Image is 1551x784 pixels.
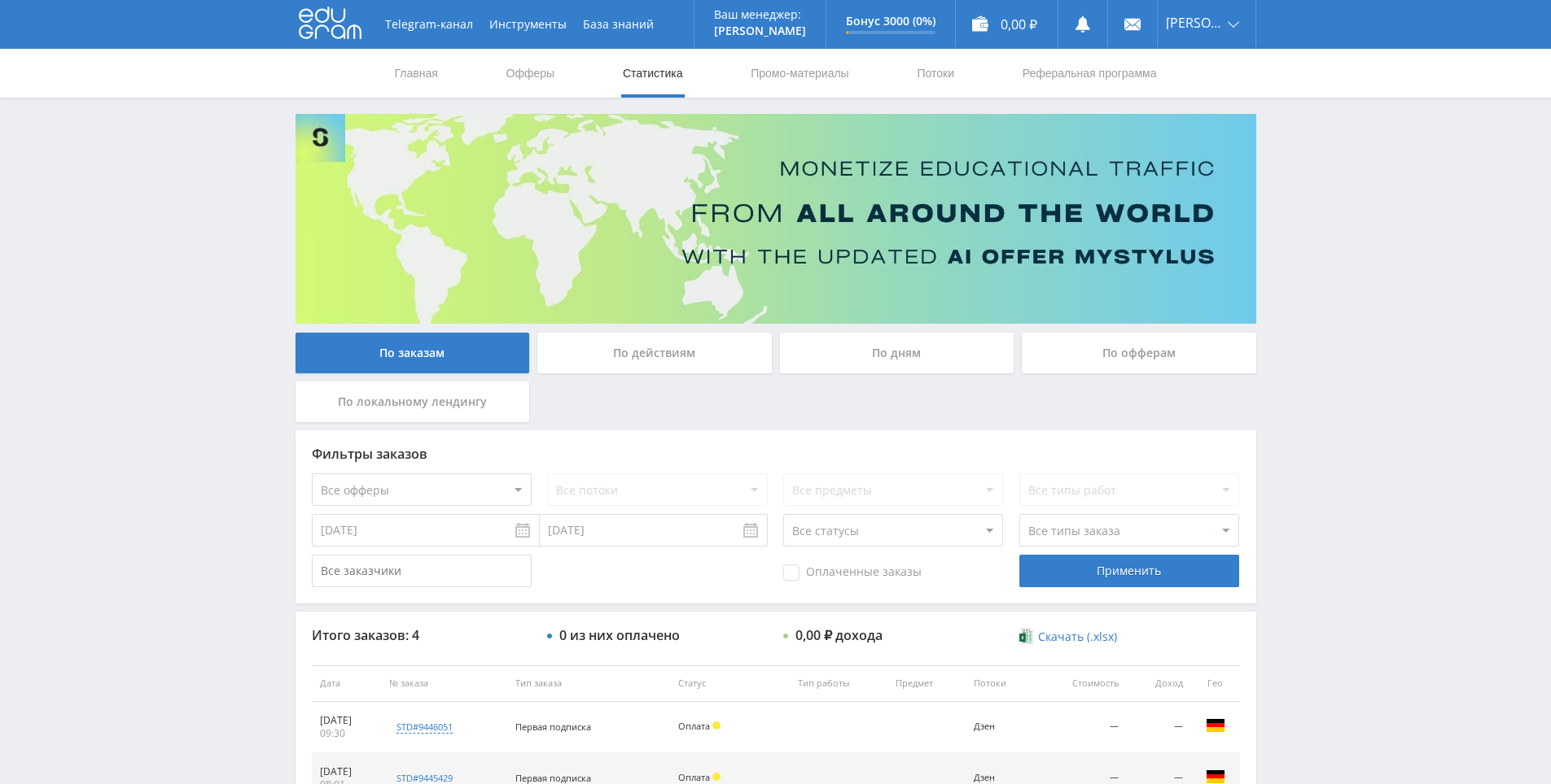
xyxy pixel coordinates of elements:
div: По офферам [1022,333,1256,373]
div: По действиям [537,333,772,373]
a: Потоки [915,49,956,98]
a: Статистика [621,49,685,98]
input: Все заказчики [312,555,532,587]
a: Офферы [505,49,557,98]
a: Главная [393,49,440,98]
div: Применить [1019,555,1239,587]
p: Ваш менеджер: [714,8,806,21]
div: По дням [780,333,1014,373]
div: По локальному лендингу [296,381,530,422]
a: Промо-материалы [749,49,850,98]
span: Оплаченные заказы [783,564,922,581]
p: Бонус 3000 (0%) [846,15,935,28]
span: [PERSON_NAME] [1166,16,1223,29]
div: Фильтры заказов [312,446,1240,461]
a: Реферальная программа [1021,49,1159,98]
p: [PERSON_NAME] [714,24,806,37]
img: Banner [296,114,1256,324]
div: По заказам [296,333,530,373]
